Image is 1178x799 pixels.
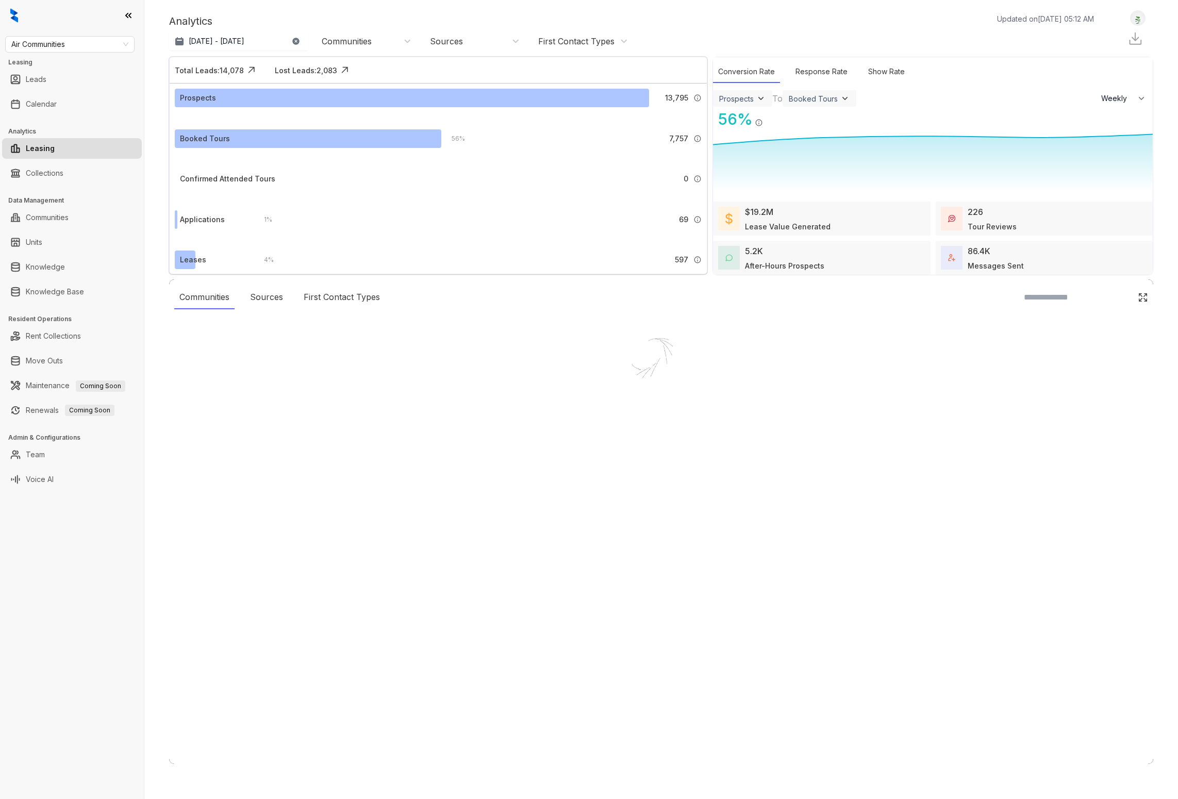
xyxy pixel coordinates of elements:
span: Coming Soon [65,405,114,416]
li: Voice AI [2,469,142,490]
span: Air Communities [11,37,128,52]
span: Weekly [1101,93,1133,104]
img: Info [693,135,702,143]
div: First Contact Types [538,36,615,47]
div: 4 % [254,254,274,265]
img: LeaseValue [725,212,733,225]
a: Voice AI [26,469,54,490]
span: 7,757 [669,133,688,144]
img: ViewFilterArrow [840,93,850,104]
h3: Data Management [8,196,144,205]
div: Leases [180,254,206,265]
li: Renewals [2,400,142,421]
span: 69 [679,214,688,225]
a: Communities [26,207,69,228]
div: Applications [180,214,225,225]
li: Knowledge Base [2,281,142,302]
li: Leasing [2,138,142,159]
img: Download [1127,31,1143,46]
a: Rent Collections [26,326,81,346]
h3: Leasing [8,58,144,67]
div: Prospects [719,94,754,103]
div: Confirmed Attended Tours [180,173,275,185]
button: [DATE] - [DATE] [169,32,308,51]
div: $19.2M [745,206,773,218]
div: Sources [245,286,288,309]
div: Show Rate [863,61,910,83]
a: Collections [26,163,63,184]
img: Click Icon [763,109,778,125]
span: 597 [675,254,688,265]
a: Team [26,444,45,465]
p: Updated on [DATE] 05:12 AM [997,13,1094,24]
img: ViewFilterArrow [756,93,766,104]
a: Calendar [26,94,57,114]
a: Knowledge [26,257,65,277]
button: Weekly [1095,89,1153,108]
li: Collections [2,163,142,184]
img: AfterHoursConversations [725,254,733,262]
div: Messages Sent [968,260,1024,271]
div: 56 % [441,133,465,144]
img: Click Icon [244,62,259,78]
div: Lost Leads: 2,083 [275,65,337,76]
img: Info [755,119,763,127]
div: 5.2K [745,245,763,257]
img: Info [693,175,702,183]
div: Communities [322,36,372,47]
li: Rent Collections [2,326,142,346]
div: Tour Reviews [968,221,1017,232]
li: Move Outs [2,351,142,371]
a: Move Outs [26,351,63,371]
li: Team [2,444,142,465]
div: Prospects [180,92,216,104]
img: Click Icon [337,62,353,78]
p: Analytics [169,13,212,29]
img: TotalFum [948,254,955,261]
img: Info [693,256,702,264]
div: Communities [174,286,235,309]
div: Response Rate [790,61,853,83]
li: Communities [2,207,142,228]
div: 86.4K [968,245,990,257]
li: Units [2,232,142,253]
div: Lease Value Generated [745,221,831,232]
h3: Admin & Configurations [8,433,144,442]
div: Booked Tours [180,133,230,144]
div: 1 % [254,214,272,225]
img: Click Icon [1138,292,1148,303]
div: After-Hours Prospects [745,260,824,271]
div: Loading... [643,419,679,429]
img: Loader [610,315,713,419]
h3: Resident Operations [8,314,144,324]
img: UserAvatar [1131,13,1145,24]
div: Sources [430,36,463,47]
li: Knowledge [2,257,142,277]
li: Calendar [2,94,142,114]
a: Leads [26,69,46,90]
li: Maintenance [2,375,142,396]
span: Coming Soon [76,380,125,392]
img: SearchIcon [1116,293,1125,302]
a: Knowledge Base [26,281,84,302]
a: Leasing [26,138,55,159]
div: 56 % [713,108,753,131]
h3: Analytics [8,127,144,136]
div: Conversion Rate [713,61,780,83]
img: Info [693,94,702,102]
li: Leads [2,69,142,90]
p: [DATE] - [DATE] [189,36,244,46]
a: RenewalsComing Soon [26,400,114,421]
img: logo [10,8,18,23]
div: 226 [968,206,983,218]
span: 13,795 [665,92,688,104]
a: Units [26,232,42,253]
span: 0 [684,173,688,185]
div: First Contact Types [298,286,385,309]
img: Info [693,215,702,224]
div: To [772,92,783,105]
div: Booked Tours [789,94,838,103]
div: Total Leads: 14,078 [175,65,244,76]
img: TourReviews [948,215,955,222]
